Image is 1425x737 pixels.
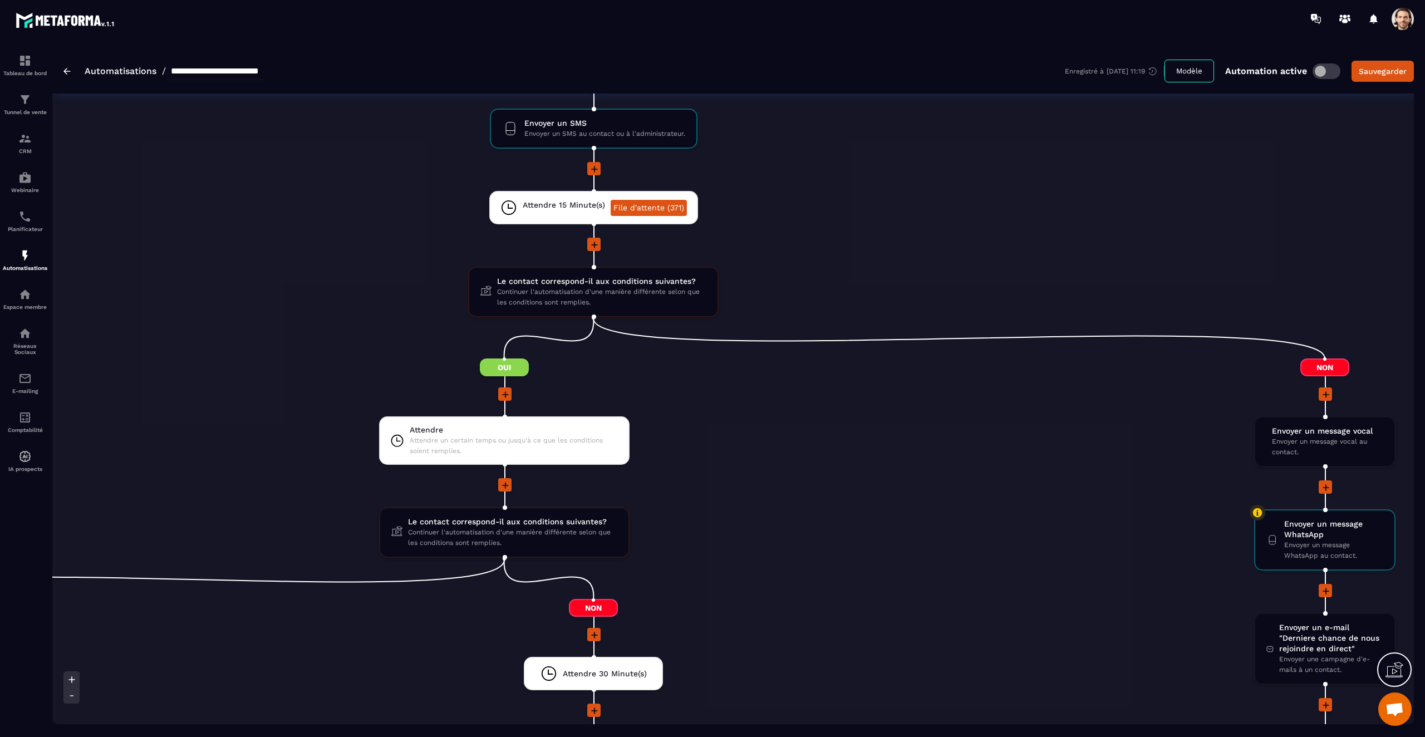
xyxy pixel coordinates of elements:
img: automations [18,288,32,301]
span: Attendre 15 Minute(s) [523,200,605,210]
img: logo [16,10,116,30]
p: Espace membre [3,304,47,310]
a: schedulerschedulerPlanificateur [3,202,47,240]
img: formation [18,93,32,106]
p: Planificateur [3,226,47,232]
span: Attendre un certain temps ou jusqu'à ce que les conditions soient remplies. [410,435,618,456]
p: CRM [3,148,47,154]
span: Envoyer un message WhatsApp au contact. [1284,540,1384,561]
span: / [162,66,166,76]
span: Non [1300,358,1349,376]
span: Envoyer un SMS au contact ou à l'administrateur. [524,129,685,139]
img: formation [18,54,32,67]
a: accountantaccountantComptabilité [3,402,47,441]
a: formationformationTunnel de vente [3,85,47,124]
img: automations [18,249,32,262]
img: automations [18,171,32,184]
span: Continuer l'automatisation d'une manière différente selon que les conditions sont remplies. [497,287,706,308]
p: Tunnel de vente [3,109,47,115]
a: automationsautomationsAutomatisations [3,240,47,279]
a: Open chat [1378,692,1412,726]
a: formationformationTableau de bord [3,46,47,85]
div: Enregistré à [1065,66,1164,76]
span: Envoyer un message vocal au contact. [1272,436,1383,458]
img: scheduler [18,210,32,223]
span: Non [569,599,618,617]
p: Automation active [1225,66,1307,76]
img: social-network [18,327,32,340]
a: formationformationCRM [3,124,47,163]
p: Réseaux Sociaux [3,343,47,355]
a: automationsautomationsWebinaire [3,163,47,202]
span: Le contact correspond-il aux conditions suivantes? [497,276,706,287]
p: E-mailing [3,388,47,394]
a: emailemailE-mailing [3,363,47,402]
div: Sauvegarder [1359,66,1407,77]
span: Attendre 30 Minute(s) [563,669,647,679]
span: Le contact correspond-il aux conditions suivantes? [408,517,617,527]
a: social-networksocial-networkRéseaux Sociaux [3,318,47,363]
span: Attendre [410,425,618,435]
p: Comptabilité [3,427,47,433]
img: accountant [18,411,32,424]
img: formation [18,132,32,145]
p: Tableau de bord [3,70,47,76]
button: Sauvegarder [1352,61,1414,82]
a: Automatisations [85,66,156,76]
span: Envoyer une campagne d'e-mails à un contact. [1279,654,1383,675]
span: Envoyer un message vocal [1272,426,1383,436]
span: Envoyer un SMS [524,118,685,129]
span: Continuer l'automatisation d'une manière différente selon que les conditions sont remplies. [408,527,617,548]
img: arrow [63,68,71,75]
span: Envoyer un e-mail "Derniere chance de nous rejoindre en direct" [1279,622,1383,654]
span: Oui [480,358,529,376]
p: Webinaire [3,187,47,193]
p: IA prospects [3,466,47,472]
a: File d'attente (371) [611,200,687,216]
p: [DATE] 11:19 [1107,67,1145,75]
img: automations [18,450,32,463]
a: automationsautomationsEspace membre [3,279,47,318]
span: Envoyer un message WhatsApp [1284,519,1384,540]
img: email [18,372,32,385]
button: Modèle [1164,60,1214,82]
p: Automatisations [3,265,47,271]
